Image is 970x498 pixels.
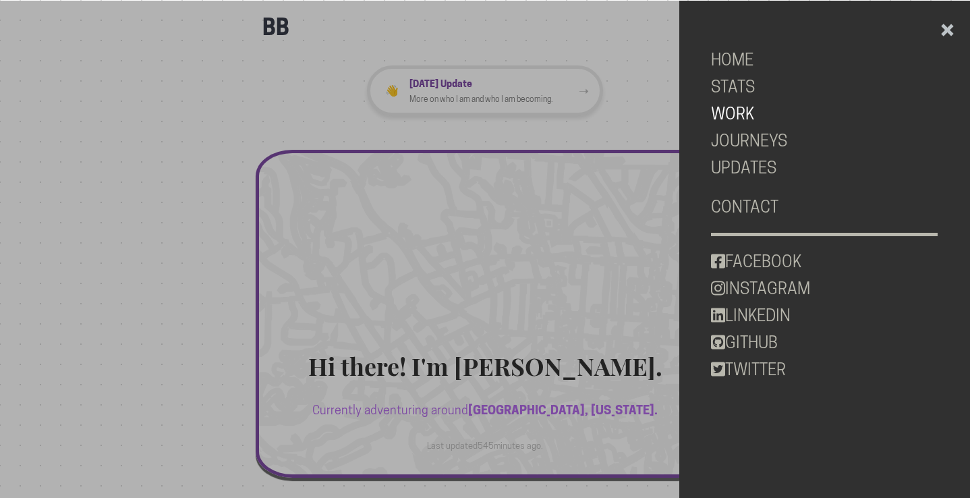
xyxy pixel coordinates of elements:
[711,356,938,383] a: TWITTER
[711,47,938,74] a: HOME
[711,74,938,101] a: STATS
[711,155,938,182] a: UPDATES
[711,248,938,275] a: FACEBOOK
[711,275,938,302] a: INSTAGRAM
[711,302,938,329] a: LINKEDIN
[711,329,938,356] a: GITHUB
[711,128,938,155] a: JOURNEYS
[711,194,938,221] a: CONTACT
[711,101,938,128] a: WORK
